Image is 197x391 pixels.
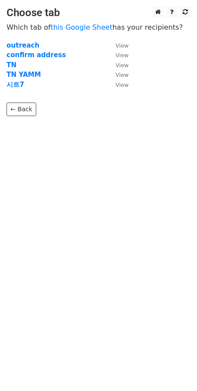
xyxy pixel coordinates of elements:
a: 시트7 [7,81,24,89]
p: Which tab of has your recipients? [7,23,190,32]
a: View [107,41,129,49]
h3: Choose tab [7,7,190,19]
a: outreach [7,41,39,49]
a: this Google Sheet [51,23,112,31]
a: View [107,51,129,59]
a: View [107,71,129,79]
small: View [115,82,129,88]
small: View [115,52,129,58]
small: View [115,72,129,78]
a: ← Back [7,103,36,116]
a: View [107,81,129,89]
small: View [115,42,129,49]
a: confirm address [7,51,66,59]
a: TN YAMM [7,71,41,79]
a: View [107,61,129,69]
small: View [115,62,129,69]
a: TN [7,61,17,69]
